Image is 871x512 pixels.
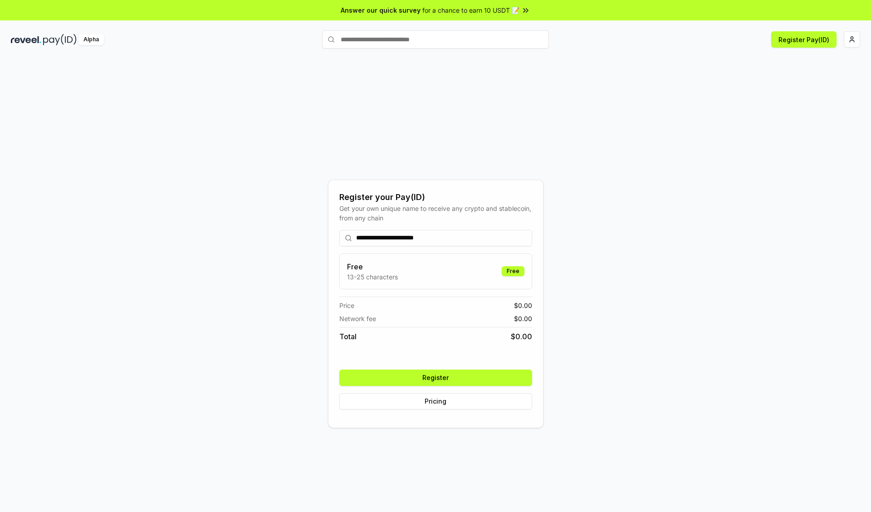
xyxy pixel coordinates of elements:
[514,301,532,310] span: $ 0.00
[11,34,41,45] img: reveel_dark
[514,314,532,323] span: $ 0.00
[43,34,77,45] img: pay_id
[341,5,421,15] span: Answer our quick survey
[511,331,532,342] span: $ 0.00
[339,204,532,223] div: Get your own unique name to receive any crypto and stablecoin, from any chain
[339,370,532,386] button: Register
[339,331,357,342] span: Total
[347,272,398,282] p: 13-25 characters
[771,31,837,48] button: Register Pay(ID)
[339,314,376,323] span: Network fee
[78,34,104,45] div: Alpha
[347,261,398,272] h3: Free
[339,393,532,410] button: Pricing
[502,266,524,276] div: Free
[339,191,532,204] div: Register your Pay(ID)
[339,301,354,310] span: Price
[422,5,519,15] span: for a chance to earn 10 USDT 📝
